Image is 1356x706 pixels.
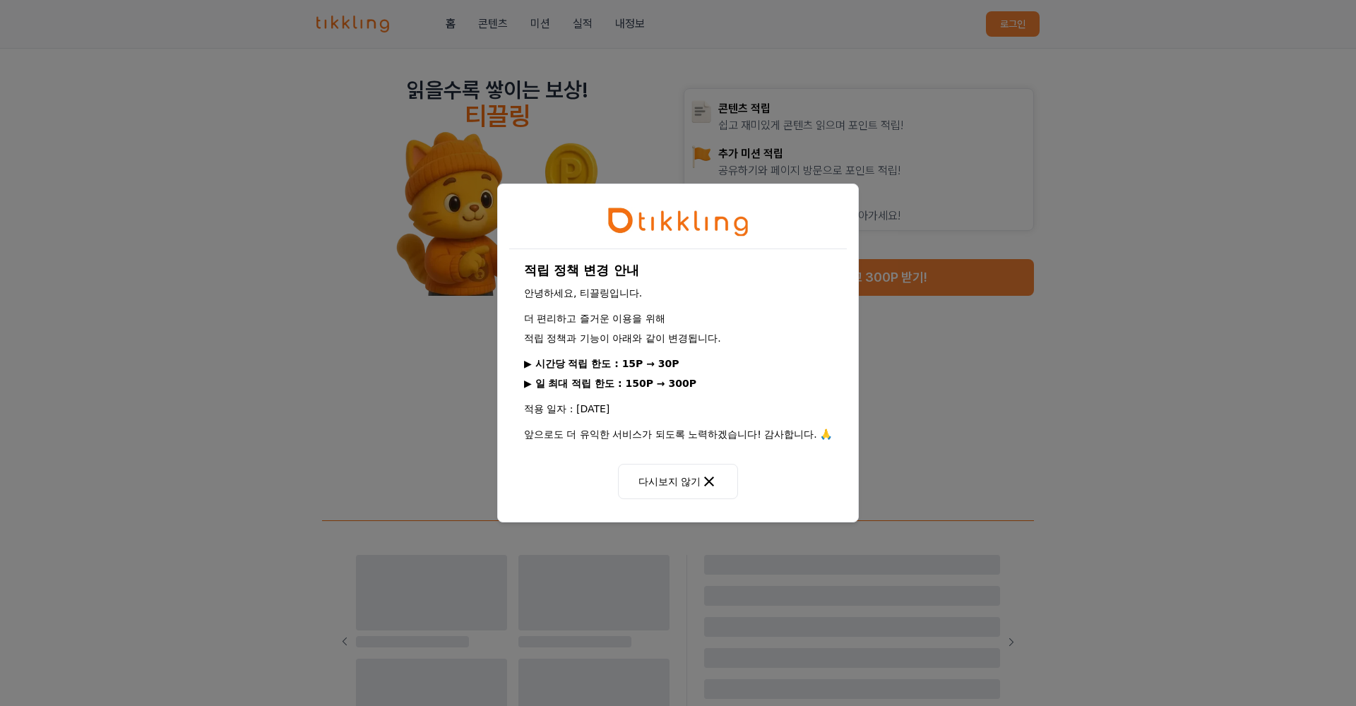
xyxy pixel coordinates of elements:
[524,311,832,325] p: 더 편리하고 즐거운 이용을 위해
[524,331,832,345] p: 적립 정책과 기능이 아래와 같이 변경됩니다.
[524,261,832,280] h1: 적립 정책 변경 안내
[524,427,832,441] p: 앞으로도 더 유익한 서비스가 되도록 노력하겠습니다! 감사합니다. 🙏
[524,286,832,300] p: 안녕하세요, 티끌링입니다.
[524,357,832,371] p: ▶ 시간당 적립 한도 : 15P → 30P
[524,376,832,390] p: ▶ 일 최대 적립 한도 : 150P → 300P
[524,402,832,416] p: 적용 일자 : [DATE]
[607,207,749,237] img: tikkling_character
[618,464,738,499] button: 다시보지 않기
